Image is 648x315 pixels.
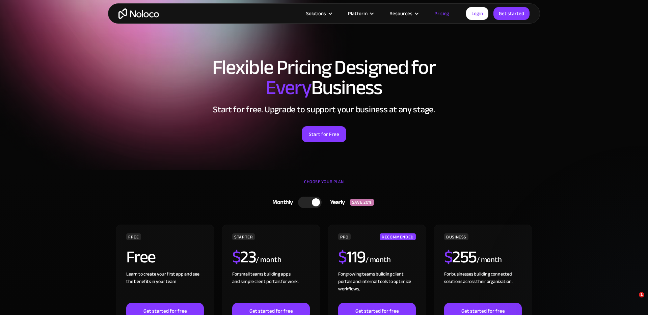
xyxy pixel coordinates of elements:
h2: Start for free. Upgrade to support your business at any stage. [115,105,533,115]
div: FREE [126,233,141,240]
div: Platform [348,9,368,18]
a: Start for Free [302,126,346,142]
div: / month [366,255,391,265]
h2: 23 [232,249,256,265]
div: Solutions [298,9,340,18]
h2: Free [126,249,156,265]
span: $ [444,241,453,273]
a: Pricing [426,9,458,18]
div: Monthly [264,197,298,207]
span: 1 [639,292,644,297]
h2: 255 [444,249,477,265]
div: SAVE 20% [350,199,374,206]
iframe: Intercom live chat [625,292,641,308]
div: STARTER [232,233,255,240]
div: PRO [338,233,351,240]
div: Solutions [306,9,326,18]
div: / month [256,255,281,265]
h1: Flexible Pricing Designed for Business [115,57,533,98]
div: / month [477,255,502,265]
div: Learn to create your first app and see the benefits in your team ‍ [126,270,204,303]
div: Yearly [322,197,350,207]
div: CHOOSE YOUR PLAN [115,177,533,194]
div: For growing teams building client portals and internal tools to optimize workflows. [338,270,416,303]
span: Every [266,69,311,107]
div: For businesses building connected solutions across their organization. ‍ [444,270,522,303]
a: Get started [493,7,530,20]
span: $ [338,241,347,273]
div: BUSINESS [444,233,468,240]
div: For small teams building apps and simple client portals for work. ‍ [232,270,310,303]
div: Resources [381,9,426,18]
h2: 119 [338,249,366,265]
div: RECOMMENDED [380,233,416,240]
span: $ [232,241,241,273]
div: Resources [389,9,412,18]
a: Login [466,7,488,20]
div: Platform [340,9,381,18]
a: home [118,8,159,19]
